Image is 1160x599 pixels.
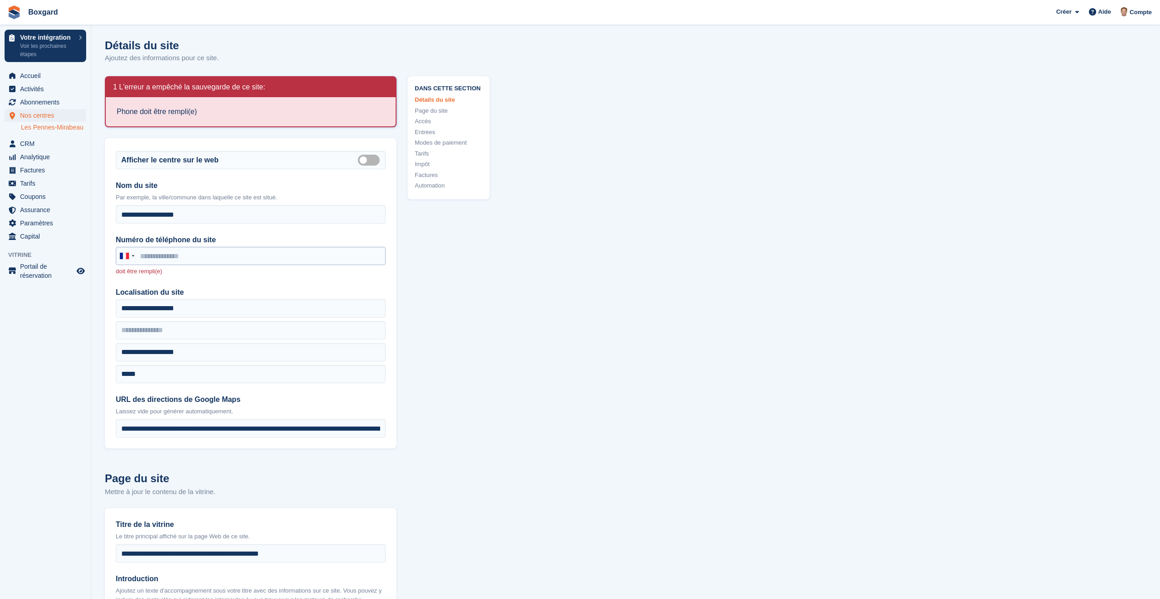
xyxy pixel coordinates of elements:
[5,151,86,163] a: menu
[105,487,397,497] p: Mettre à jour le contenu de la vitrine.
[5,96,86,109] a: menu
[116,180,386,191] label: Nom du site
[5,190,86,203] a: menu
[1130,8,1152,17] span: Compte
[121,155,218,166] label: Afficher le centre sur le web
[415,95,482,104] a: Détails du site
[75,266,86,276] a: Boutique d'aperçu
[116,287,386,298] label: Localisation du site
[116,234,386,245] label: Numéro de téléphone du site
[20,262,75,280] span: Portail de réservation
[20,164,75,177] span: Factures
[415,160,482,169] a: Impôt
[20,203,75,216] span: Assurance
[20,34,74,41] p: Votre intégration
[25,5,62,20] a: Boxgard
[415,171,482,180] a: Factures
[105,470,397,487] h2: Page du site
[358,159,383,161] label: Is public
[20,42,74,58] p: Voir les prochaines étapes
[113,83,265,92] h2: 1 L'erreur a empêché la sauvegarde de ce site:
[415,149,482,158] a: Tarifs
[5,109,86,122] a: menu
[20,151,75,163] span: Analytique
[1119,7,1129,16] img: Alban Mackay
[116,407,386,416] p: Laissez vide pour générer automatiquement.
[415,117,482,126] a: Accès
[116,267,386,276] p: doit être rempli(e)
[116,193,386,202] p: Par exemple, la ville/commune dans laquelle ce site est situé.
[1098,7,1111,16] span: Aide
[116,519,386,530] label: Titre de la vitrine
[7,5,21,19] img: stora-icon-8386f47178a22dfd0bd8f6a31ec36ba5ce8667c1dd55bd0f319d3a0aa187defe.svg
[20,177,75,190] span: Tarifs
[116,247,137,265] div: France: +33
[105,39,219,52] h1: Détails du site
[5,30,86,62] a: Votre intégration Voir les prochaines étapes
[116,394,386,405] label: URL des directions de Google Maps
[415,138,482,147] a: Modes de paiement
[20,83,75,95] span: Activités
[415,83,482,92] span: Dans cette section
[5,217,86,229] a: menu
[20,190,75,203] span: Coupons
[116,573,386,584] label: Introduction
[5,230,86,243] a: menu
[20,96,75,109] span: Abonnements
[415,106,482,115] a: Page du site
[5,164,86,177] a: menu
[5,83,86,95] a: menu
[20,109,75,122] span: Nos centres
[5,69,86,82] a: menu
[415,181,482,190] a: Automation
[5,177,86,190] a: menu
[20,230,75,243] span: Capital
[20,69,75,82] span: Accueil
[415,128,482,137] a: Entrées
[117,106,385,117] li: Phone doit être rempli(e)
[5,203,86,216] a: menu
[116,532,386,541] p: Le titre principal affiché sur la page Web de ce site.
[1056,7,1072,16] span: Créer
[21,123,86,132] a: Les Pennes-Mirabeau
[20,217,75,229] span: Paramètres
[105,53,219,63] p: Ajoutez des informations pour ce site.
[20,137,75,150] span: CRM
[5,137,86,150] a: menu
[8,250,91,260] span: Vitrine
[5,262,86,280] a: menu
